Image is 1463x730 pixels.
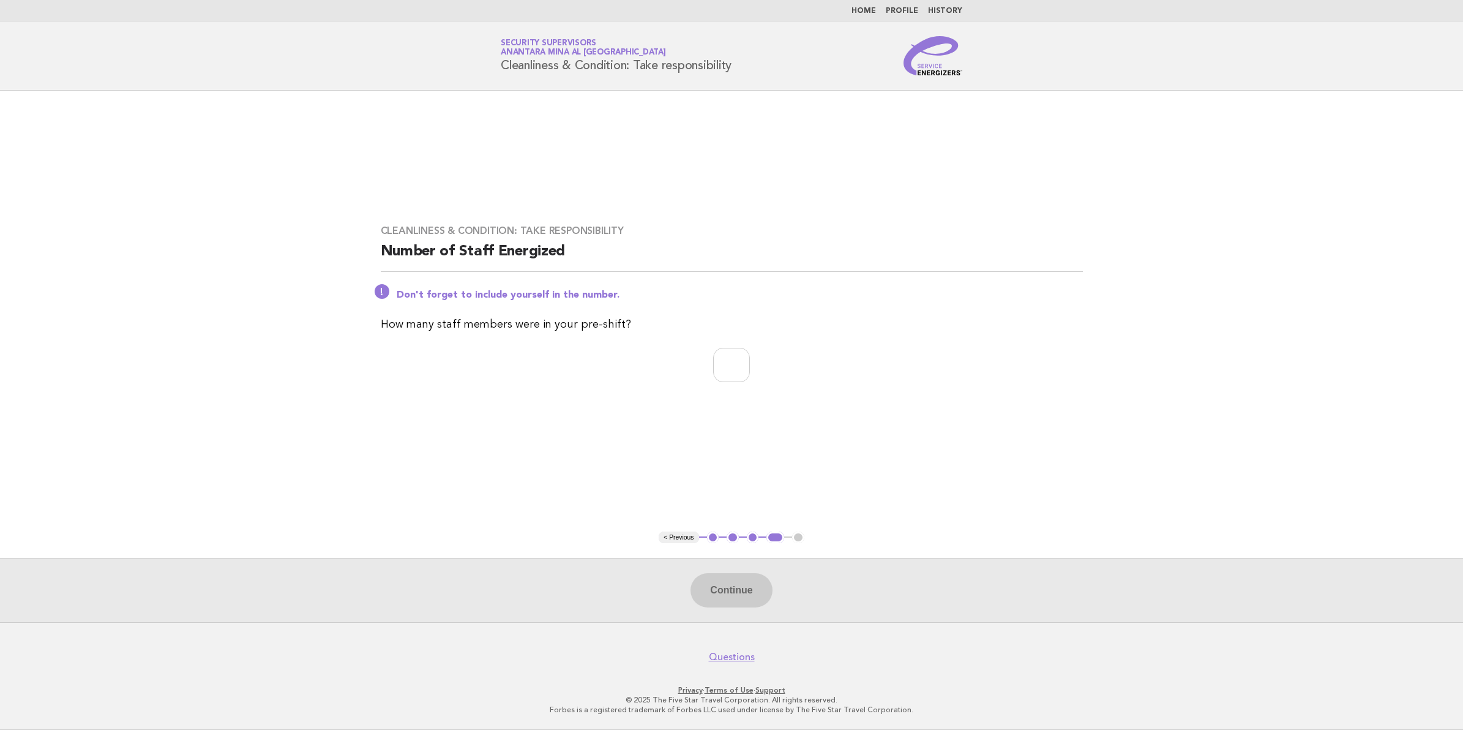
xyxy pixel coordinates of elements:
[501,39,666,56] a: Security SupervisorsAnantara Mina al [GEOGRAPHIC_DATA]
[707,532,719,544] button: 1
[501,40,731,72] h1: Cleanliness & Condition: Take responsibility
[886,7,918,15] a: Profile
[709,651,755,663] a: Questions
[381,242,1083,272] h2: Number of Staff Energized
[747,532,759,544] button: 3
[357,695,1106,705] p: © 2025 The Five Star Travel Corporation. All rights reserved.
[659,532,698,544] button: < Previous
[501,49,666,57] span: Anantara Mina al [GEOGRAPHIC_DATA]
[357,705,1106,715] p: Forbes is a registered trademark of Forbes LLC used under license by The Five Star Travel Corpora...
[904,36,962,75] img: Service Energizers
[727,532,739,544] button: 2
[381,316,1083,333] p: How many staff members were in your pre-shift?
[381,225,1083,237] h3: Cleanliness & Condition: Take responsibility
[678,686,703,694] a: Privacy
[397,289,1083,301] p: Don't forget to include yourself in the number.
[755,686,785,694] a: Support
[766,532,784,544] button: 4
[357,685,1106,695] p: · ·
[705,686,754,694] a: Terms of Use
[928,7,962,15] a: History
[851,7,876,15] a: Home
